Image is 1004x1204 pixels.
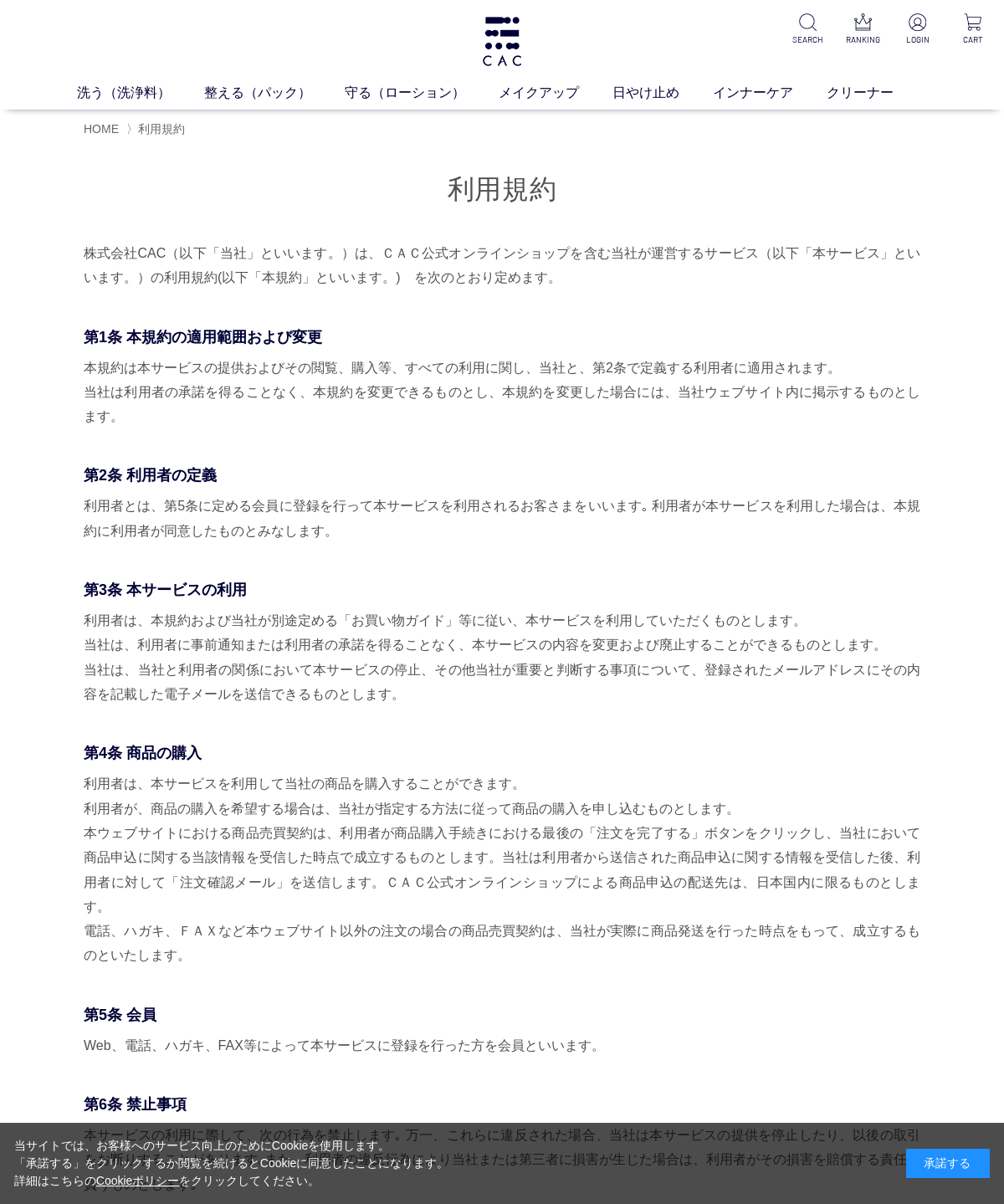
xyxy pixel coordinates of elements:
p: Web、電話、ハガキ、FAX等によって本サービスに登録を行った方を会員といいます。 [84,1033,920,1058]
div: 承諾する [906,1149,990,1178]
a: SEARCH [790,13,825,46]
p: 株式会社CAC（以下「当社」といいます。）は、ＣＡＣ公式オンラインショップを含む当社が運営するサービス（以下「本サービス」といいます。）の利用規約(以下「本規約」といいます。) を次のとおり定めます。 [84,241,920,290]
a: 守る（ローション） [345,83,499,103]
div: 当サイトでは、お客様へのサービス向上のためにCookieを使用します。 「承諾する」をクリックするか閲覧を続けるとCookieに同意したことになります。 詳細はこちらの をクリックしてください。 [14,1137,449,1190]
p: 第4条 商品の購入 [84,740,920,767]
h1: 利用規約 [84,172,920,207]
p: 利用者とは、第5条に定める会員に登録を行って本サービスを利用されるお客さまをいいます｡ 利用者が本サービスを利用した場合は、本規約に利用者が同意したものとみなします。 [84,494,920,543]
p: 利用者は、本サービスを利用して当社の商品を購入することができます。 利用者が、商品の購入を希望する場合は、当社が指定する方法に従って商品の購入を申し込むものとします。 本ウェブサイトにおける商品... [84,771,920,968]
a: 洗う（洗浄料） [77,83,204,103]
a: Cookieポリシー [96,1174,180,1187]
p: 第2条 利用者の定義 [84,462,920,489]
a: HOME [84,122,119,136]
p: CART [955,33,991,46]
p: 第6条 禁止事項 [84,1091,920,1119]
a: 整える（パック） [204,83,345,103]
p: 利用者は、本規約および当社が別途定める「お買い物ガイド」等に従い、本サービスを利用していただくものとします。 当社は、利用者に事前通知または利用者の承諾を得ることなく、本サービスの内容を変更およ... [84,608,920,706]
li: 〉 [126,121,189,137]
a: インナーケア [713,83,827,103]
p: RANKING [845,33,880,46]
p: LOGIN [900,33,935,46]
a: メイクアップ [499,83,612,103]
a: RANKING [845,13,880,46]
a: クリーナー [827,83,927,103]
p: 第3条 本サービスの利用 [84,576,920,604]
p: 第1条 本規約の適用範囲および変更 [84,324,920,351]
a: 日やけ止め [612,83,713,103]
p: 第5条 会員 [84,1002,920,1029]
a: CART [955,13,991,46]
span: 利用規約 [138,122,185,136]
p: 本規約は本サービスの提供およびその閲覧、購入等、すべての利用に関し、当社と、第2条で定義する利用者に適用されます。 当社は利用者の承諾を得ることなく、本規約を変更できるものとし、本規約を変更した... [84,356,920,429]
a: LOGIN [900,13,935,46]
p: SEARCH [790,33,825,46]
img: logo [480,17,524,66]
